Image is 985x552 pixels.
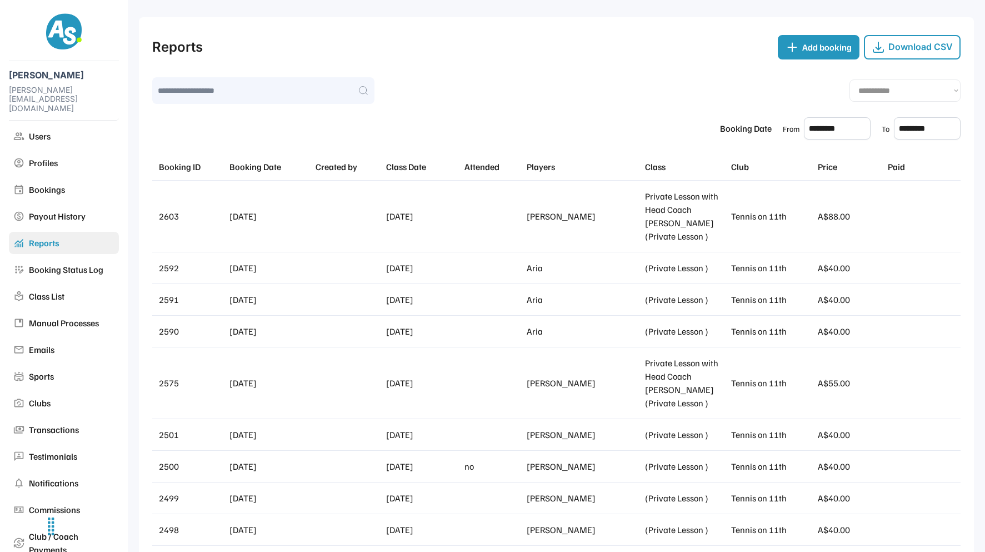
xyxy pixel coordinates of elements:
[645,325,727,338] div: (Private Lesson )
[731,428,813,441] div: Tennis on 11th
[316,160,382,173] div: Created by
[229,428,311,441] div: [DATE]
[731,210,813,223] div: Tennis on 11th
[527,460,641,473] div: [PERSON_NAME]
[527,261,641,275] div: Aria
[159,376,225,390] div: 2575
[818,210,884,223] div: A$88.00
[645,428,727,441] div: (Private Lesson )
[720,122,772,135] div: Booking Date
[464,160,522,173] div: Attended
[29,396,114,410] div: Clubs
[13,317,24,329] img: developer_guide_24dp_909090_FILL0_wght400_GRAD0_opsz24.svg
[29,210,114,223] div: Payout History
[13,264,24,275] img: app_registration_24dp_909090_FILL0_wght400_GRAD0_opsz24.svg
[229,160,311,173] div: Booking Date
[159,325,225,338] div: 2590
[159,261,225,275] div: 2592
[13,371,24,382] img: stadium_24dp_909090_FILL0_wght400_GRAD0_opsz24.svg
[645,356,727,410] div: Private Lesson with Head Coach [PERSON_NAME] (Private Lesson )
[29,290,114,303] div: Class List
[229,293,311,306] div: [DATE]
[386,210,460,223] div: [DATE]
[29,450,114,463] div: Testimonials
[731,491,813,505] div: Tennis on 11th
[818,160,884,173] div: Price
[731,293,813,306] div: Tennis on 11th
[29,156,114,170] div: Profiles
[13,184,24,195] img: event_24dp_909090_FILL0_wght400_GRAD0_opsz24.svg
[159,293,225,306] div: 2591
[29,316,114,330] div: Manual Processes
[818,523,884,536] div: A$40.00
[13,397,24,409] img: party_mode_24dp_909090_FILL0_wght400_GRAD0_opsz24.svg
[818,261,884,275] div: A$40.00
[527,160,641,173] div: Players
[159,460,225,473] div: 2500
[527,325,641,338] div: Aria
[645,523,727,536] div: (Private Lesson )
[386,293,460,306] div: [DATE]
[386,160,460,173] div: Class Date
[29,423,114,436] div: Transactions
[13,237,24,248] img: monitoring_24dp_2596BE_FILL0_wght400_GRAD0_opsz24.svg
[159,160,225,173] div: Booking ID
[386,460,460,473] div: [DATE]
[29,476,114,490] div: Notifications
[527,293,641,306] div: Aria
[29,236,114,250] div: Reports
[386,491,460,505] div: [DATE]
[818,460,884,473] div: A$40.00
[731,160,813,173] div: Club
[731,261,813,275] div: Tennis on 11th
[152,37,203,57] div: Reports
[527,428,641,441] div: [PERSON_NAME]
[29,130,114,143] div: Users
[13,157,24,168] img: account_circle_24dp_909090_FILL0_wght400_GRAD0_opsz24.svg
[229,460,311,473] div: [DATE]
[818,428,884,441] div: A$40.00
[645,491,727,505] div: (Private Lesson )
[13,424,24,435] img: payments_24dp_909090_FILL0_wght400_GRAD0_opsz24.svg
[159,523,225,536] div: 2498
[888,42,953,52] div: Download CSV
[645,460,727,473] div: (Private Lesson )
[645,160,727,173] div: Class
[818,491,884,505] div: A$40.00
[9,86,119,113] div: [PERSON_NAME][EMAIL_ADDRESS][DOMAIN_NAME]
[386,261,460,275] div: [DATE]
[13,344,24,355] img: mail_24dp_909090_FILL0_wght400_GRAD0_opsz24.svg
[527,376,641,390] div: [PERSON_NAME]
[229,523,311,536] div: [DATE]
[229,261,311,275] div: [DATE]
[13,291,24,302] img: local_library_24dp_909090_FILL0_wght400_GRAD0_opsz24.svg
[464,460,522,473] div: no
[13,451,24,462] img: 3p_24dp_909090_FILL0_wght400_GRAD0_opsz24.svg
[29,370,114,383] div: Sports
[731,376,813,390] div: Tennis on 11th
[731,460,813,473] div: Tennis on 11th
[818,376,884,390] div: A$55.00
[386,325,460,338] div: [DATE]
[386,428,460,441] div: [DATE]
[527,210,641,223] div: [PERSON_NAME]
[731,523,813,536] div: Tennis on 11th
[802,41,852,54] div: Add booking
[29,503,114,516] div: Commissions
[46,13,82,49] img: AS-100x100%402x.png
[229,376,311,390] div: [DATE]
[783,123,799,135] div: From
[159,428,225,441] div: 2501
[527,491,641,505] div: [PERSON_NAME]
[527,523,641,536] div: [PERSON_NAME]
[9,70,119,81] div: [PERSON_NAME]
[386,523,460,536] div: [DATE]
[645,261,727,275] div: (Private Lesson )
[818,325,884,338] div: A$40.00
[882,123,889,135] div: To
[645,190,727,243] div: Private Lesson with Head Coach [PERSON_NAME] (Private Lesson )
[229,491,311,505] div: [DATE]
[29,263,114,276] div: Booking Status Log
[731,325,813,338] div: Tennis on 11th
[818,293,884,306] div: A$40.00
